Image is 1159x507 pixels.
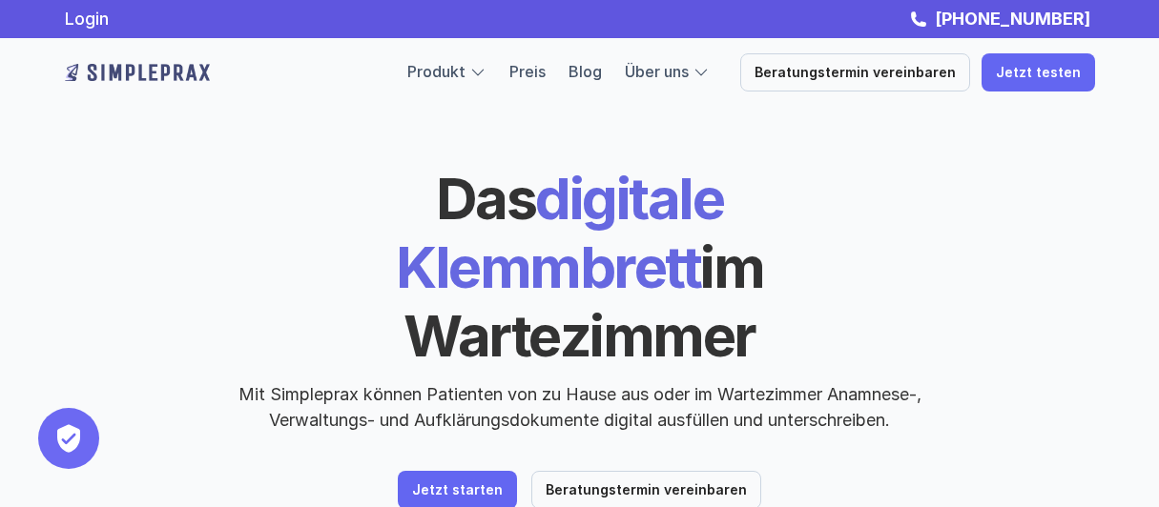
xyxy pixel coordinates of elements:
[65,9,109,29] a: Login
[412,482,503,498] p: Jetzt starten
[930,9,1095,29] a: [PHONE_NUMBER]
[509,62,546,81] a: Preis
[755,65,956,81] p: Beratungstermin vereinbaren
[935,9,1090,29] strong: [PHONE_NUMBER]
[569,62,602,81] a: Blog
[404,233,774,370] span: im Wartezimmer
[996,65,1081,81] p: Jetzt testen
[407,62,466,81] a: Produkt
[546,482,747,498] p: Beratungstermin vereinbaren
[251,164,909,370] h1: digitale Klemmbrett
[436,164,536,233] span: Das
[982,53,1095,91] a: Jetzt testen
[222,381,938,433] p: Mit Simpleprax können Patienten von zu Hause aus oder im Wartezimmer Anamnese-, Verwaltungs- und ...
[625,62,689,81] a: Über uns
[740,53,970,91] a: Beratungstermin vereinbaren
